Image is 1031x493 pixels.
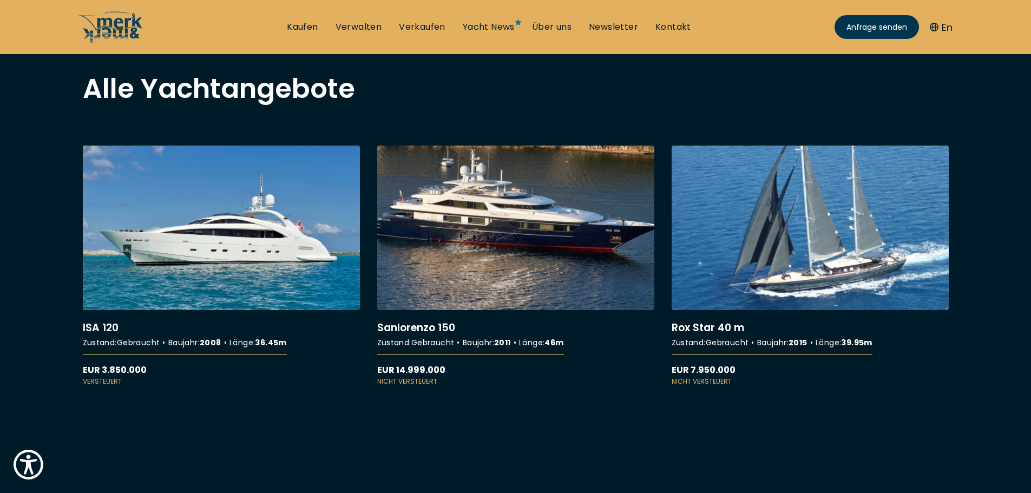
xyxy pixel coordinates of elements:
a: Verkaufen [399,21,445,33]
a: Kaufen [287,21,318,33]
a: Yacht News [463,21,515,33]
button: Show Accessibility Preferences [11,447,46,482]
a: Über uns [532,21,572,33]
a: More details aboutSanlorenzo 150 [377,146,654,386]
button: En [930,20,953,35]
a: More details aboutRox Star 40 m [672,146,949,386]
a: Newsletter [589,21,638,33]
a: Kontakt [655,21,691,33]
span: Anfrage senden [846,22,907,33]
a: Anfrage senden [835,15,919,39]
a: Verwalten [336,21,382,33]
h2: Alle Yachtangebote [83,75,949,102]
a: More details aboutISA 120 [83,146,360,386]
